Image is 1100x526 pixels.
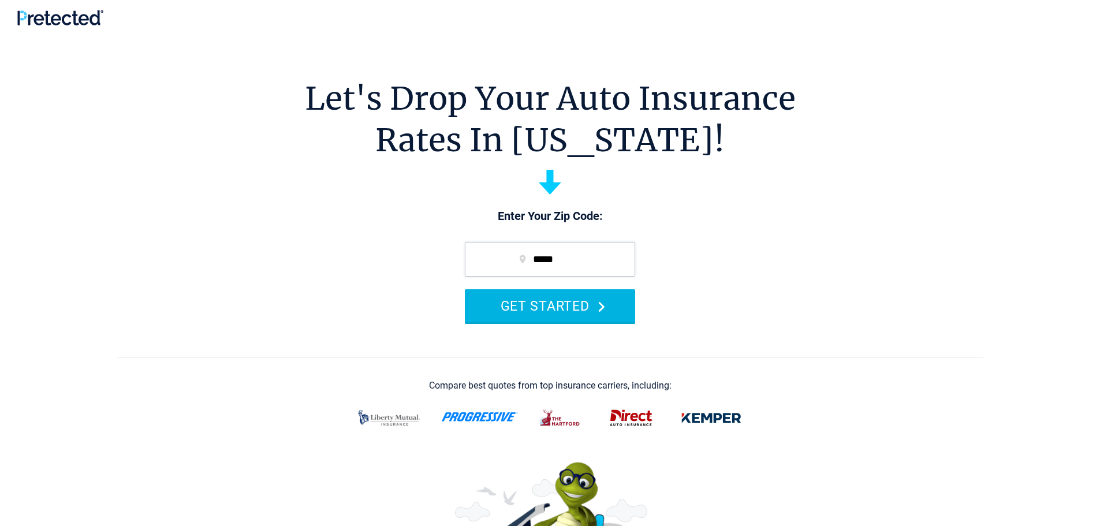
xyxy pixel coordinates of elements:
img: direct [603,403,659,433]
img: progressive [441,412,519,421]
img: liberty [351,403,427,433]
img: kemper [673,403,750,433]
img: thehartford [532,403,589,433]
h1: Let's Drop Your Auto Insurance Rates In [US_STATE]! [305,78,796,161]
p: Enter Your Zip Code: [453,208,647,225]
button: GET STARTED [465,289,635,322]
input: zip code [465,242,635,277]
img: Pretected Logo [17,10,103,25]
div: Compare best quotes from top insurance carriers, including: [429,380,672,391]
